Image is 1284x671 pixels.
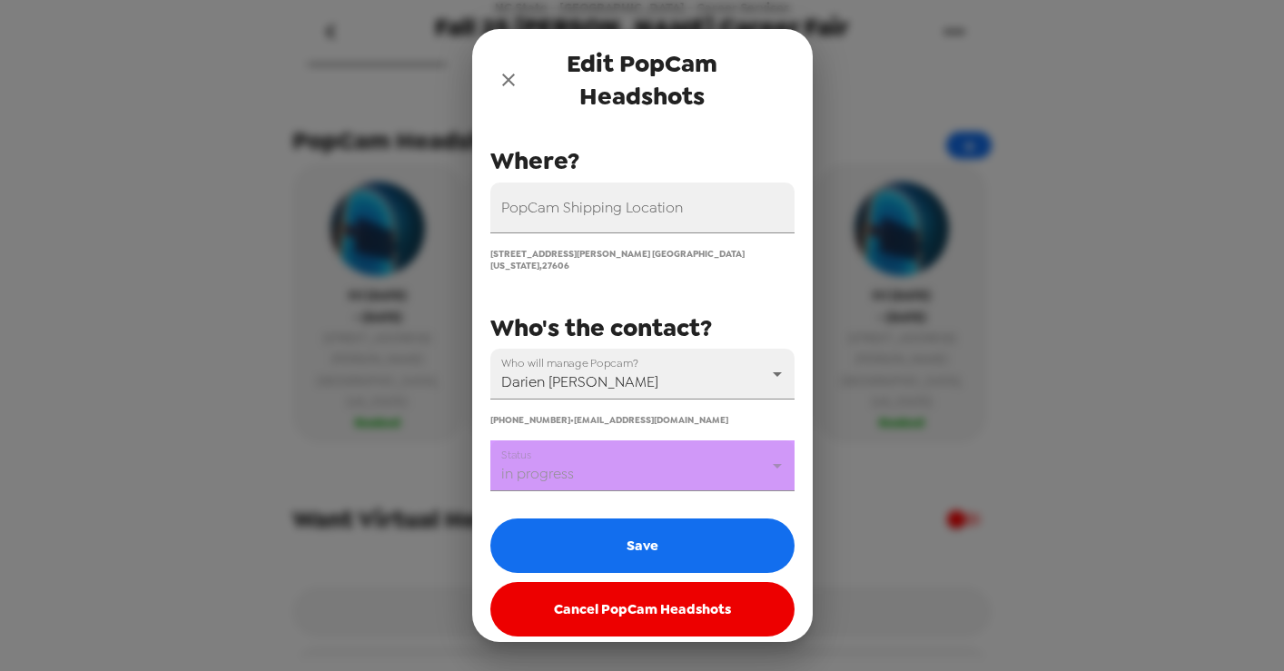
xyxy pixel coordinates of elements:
input: 1101 Gorman St [490,183,795,233]
span: [PHONE_NUMBER] • [490,414,574,426]
span: [EMAIL_ADDRESS][DOMAIN_NAME] [574,414,728,426]
div: Darien [PERSON_NAME] [490,349,795,400]
div: in progress [490,440,795,491]
span: [STREET_ADDRESS][PERSON_NAME] [GEOGRAPHIC_DATA] [US_STATE] , 27606 [490,248,745,271]
span: Where? [490,144,579,177]
span: Who's the contact? [490,311,712,344]
button: Save [490,518,795,573]
button: close [490,62,527,98]
span: Edit PopCam Headshots [527,47,758,113]
label: Status [501,447,531,462]
label: Who will manage Popcam? [501,355,638,370]
button: Cancel PopCam Headshots [490,582,795,636]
